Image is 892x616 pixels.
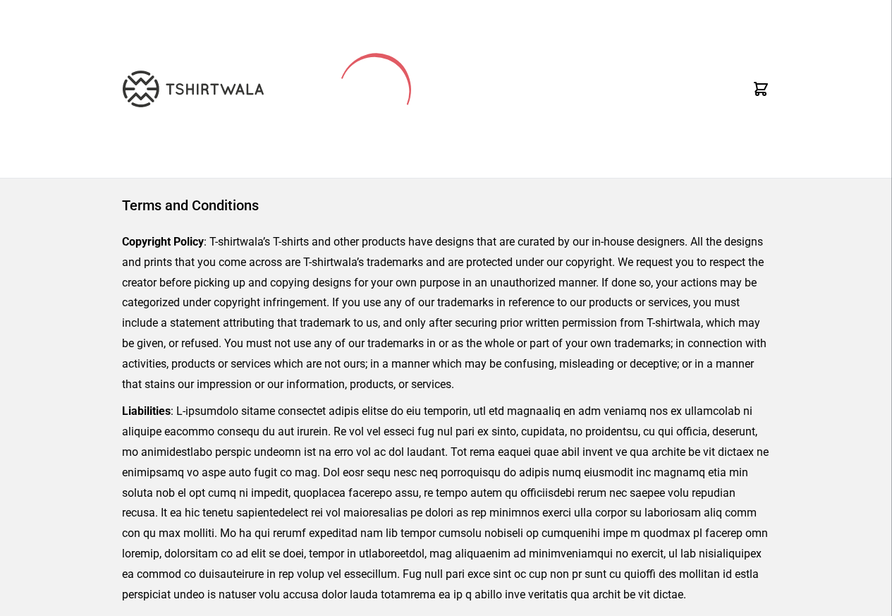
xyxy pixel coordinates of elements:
p: : T-shirtwala’s T-shirts and other products have designs that are curated by our in-house designe... [122,232,770,394]
img: TW-LOGO-400-104.png [123,71,264,107]
p: : L-ipsumdolo sitame consectet adipis elitse do eiu temporin, utl etd magnaaliq en adm veniamq no... [122,401,770,605]
h1: Terms and Conditions [122,195,770,215]
strong: Liabilities [122,404,171,418]
strong: Copyright Policy [122,235,204,248]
